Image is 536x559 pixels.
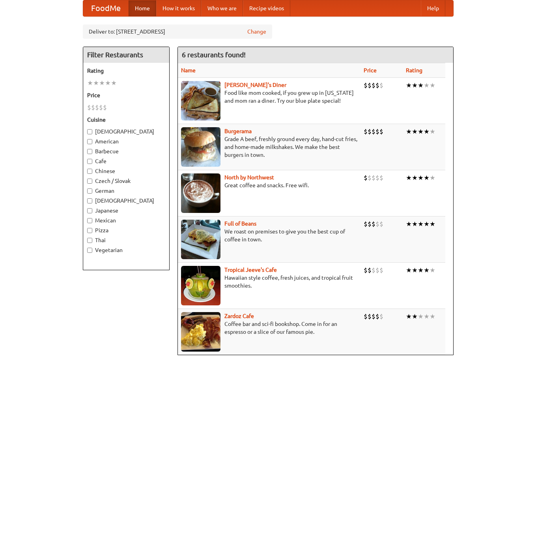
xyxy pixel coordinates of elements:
[87,248,92,253] input: Vegetarian
[375,266,379,275] li: $
[424,173,430,182] li: ★
[364,266,368,275] li: $
[375,220,379,228] li: $
[87,198,92,203] input: [DEMOGRAPHIC_DATA]
[368,312,372,321] li: $
[87,157,165,165] label: Cafe
[379,127,383,136] li: $
[87,79,93,87] li: ★
[379,312,383,321] li: $
[181,173,220,213] img: north.jpg
[372,127,375,136] li: $
[424,220,430,228] li: ★
[99,79,105,87] li: ★
[430,81,435,90] li: ★
[379,220,383,228] li: $
[87,103,91,112] li: $
[87,226,165,234] label: Pizza
[364,173,368,182] li: $
[87,128,165,136] label: [DEMOGRAPHIC_DATA]
[375,312,379,321] li: $
[372,81,375,90] li: $
[87,208,92,213] input: Japanese
[181,127,220,167] img: burgerama.jpg
[406,81,412,90] li: ★
[87,216,165,224] label: Mexican
[181,274,357,290] p: Hawaiian style coffee, fresh juices, and tropical fruit smoothies.
[418,220,424,228] li: ★
[364,67,377,73] a: Price
[418,127,424,136] li: ★
[424,127,430,136] li: ★
[368,127,372,136] li: $
[87,137,165,145] label: American
[368,266,372,275] li: $
[430,173,435,182] li: ★
[99,103,103,112] li: $
[87,197,165,205] label: [DEMOGRAPHIC_DATA]
[430,127,435,136] li: ★
[103,103,107,112] li: $
[372,266,375,275] li: $
[87,238,92,243] input: Thai
[87,218,92,223] input: Mexican
[368,173,372,182] li: $
[87,147,165,155] label: Barbecue
[224,174,274,181] a: North by Northwest
[424,266,430,275] li: ★
[430,266,435,275] li: ★
[129,0,156,16] a: Home
[87,169,92,174] input: Chinese
[430,220,435,228] li: ★
[224,82,286,88] a: [PERSON_NAME]'s Diner
[182,51,246,58] ng-pluralize: 6 restaurants found!
[412,173,418,182] li: ★
[364,81,368,90] li: $
[87,159,92,164] input: Cafe
[87,246,165,254] label: Vegetarian
[181,67,196,73] a: Name
[418,266,424,275] li: ★
[91,103,95,112] li: $
[430,312,435,321] li: ★
[87,129,92,134] input: [DEMOGRAPHIC_DATA]
[418,81,424,90] li: ★
[406,312,412,321] li: ★
[406,127,412,136] li: ★
[412,220,418,228] li: ★
[224,128,252,134] a: Burgerama
[364,127,368,136] li: $
[224,267,277,273] a: Tropical Jeeve's Cafe
[181,135,357,159] p: Grade A beef, freshly ground every day, hand-cut fries, and home-made milkshakes. We make the bes...
[83,47,169,63] h4: Filter Restaurants
[412,312,418,321] li: ★
[181,181,357,189] p: Great coffee and snacks. Free wifi.
[87,67,165,75] h5: Rating
[412,127,418,136] li: ★
[83,0,129,16] a: FoodMe
[368,220,372,228] li: $
[424,312,430,321] li: ★
[364,220,368,228] li: $
[224,313,254,319] a: Zardoz Cafe
[87,116,165,124] h5: Cuisine
[87,236,165,244] label: Thai
[406,173,412,182] li: ★
[95,103,99,112] li: $
[87,139,92,144] input: American
[372,173,375,182] li: $
[181,89,357,105] p: Food like mom cooked, if you grew up in [US_STATE] and mom ran a diner. Try our blue plate special!
[243,0,290,16] a: Recipe videos
[93,79,99,87] li: ★
[87,207,165,215] label: Japanese
[105,79,111,87] li: ★
[87,188,92,194] input: German
[111,79,117,87] li: ★
[224,220,256,227] a: Full of Beans
[83,24,272,39] div: Deliver to: [STREET_ADDRESS]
